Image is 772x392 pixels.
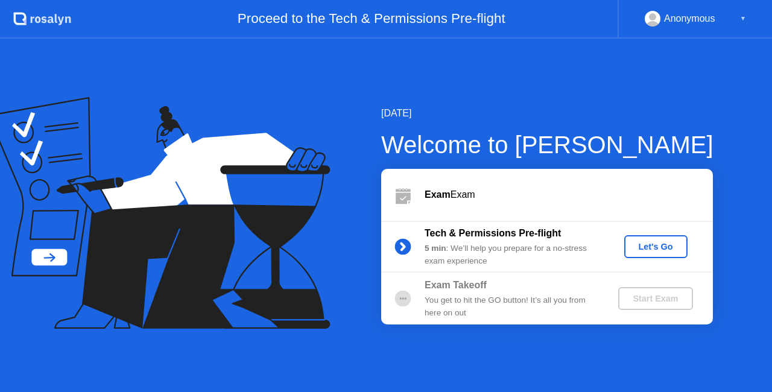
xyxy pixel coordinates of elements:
div: ▼ [740,11,746,27]
div: Start Exam [623,294,688,303]
div: [DATE] [381,106,713,121]
div: Welcome to [PERSON_NAME] [381,127,713,163]
b: Tech & Permissions Pre-flight [425,228,561,238]
b: Exam [425,189,451,200]
div: You get to hit the GO button! It’s all you from here on out [425,294,598,319]
button: Let's Go [624,235,688,258]
div: Exam [425,188,713,202]
div: : We’ll help you prepare for a no-stress exam experience [425,242,598,267]
button: Start Exam [618,287,692,310]
b: 5 min [425,244,446,253]
div: Anonymous [664,11,715,27]
div: Let's Go [629,242,683,251]
b: Exam Takeoff [425,280,487,290]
